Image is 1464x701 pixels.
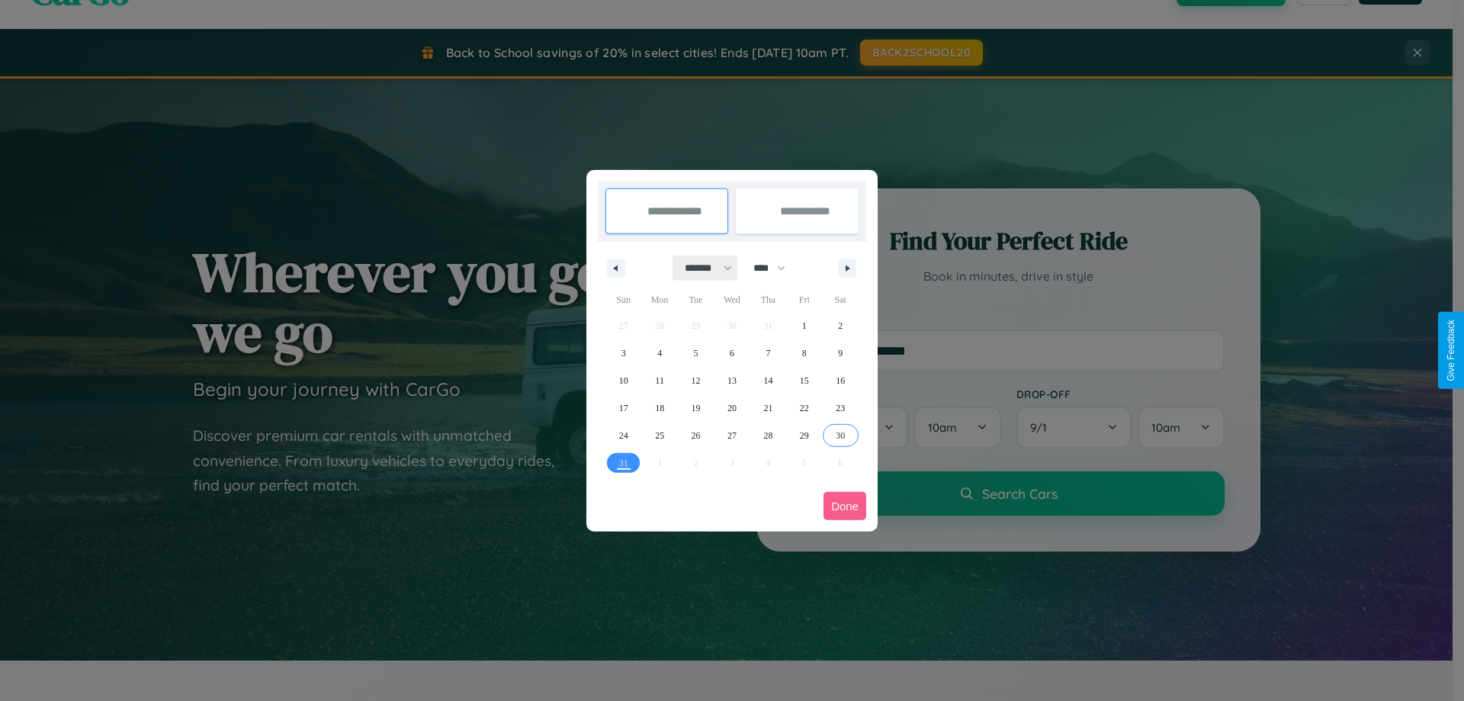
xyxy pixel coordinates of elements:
[730,339,734,367] span: 6
[727,394,737,422] span: 20
[619,367,628,394] span: 10
[786,312,822,339] button: 1
[619,449,628,477] span: 31
[786,422,822,449] button: 29
[655,367,664,394] span: 11
[641,422,677,449] button: 25
[786,288,822,312] span: Fri
[823,312,859,339] button: 2
[714,422,750,449] button: 27
[619,422,628,449] span: 24
[823,339,859,367] button: 9
[802,312,807,339] span: 1
[655,422,664,449] span: 25
[763,394,772,422] span: 21
[605,394,641,422] button: 17
[836,422,845,449] span: 30
[714,339,750,367] button: 6
[657,339,662,367] span: 4
[714,367,750,394] button: 13
[692,367,701,394] span: 12
[641,288,677,312] span: Mon
[786,339,822,367] button: 8
[750,422,786,449] button: 28
[678,394,714,422] button: 19
[692,394,701,422] span: 19
[641,394,677,422] button: 18
[605,288,641,312] span: Sun
[678,367,714,394] button: 12
[692,422,701,449] span: 26
[678,339,714,367] button: 5
[800,367,809,394] span: 15
[655,394,664,422] span: 18
[750,394,786,422] button: 21
[678,288,714,312] span: Tue
[641,339,677,367] button: 4
[823,367,859,394] button: 16
[641,367,677,394] button: 11
[838,339,843,367] span: 9
[678,422,714,449] button: 26
[750,339,786,367] button: 7
[823,394,859,422] button: 23
[605,422,641,449] button: 24
[605,339,641,367] button: 3
[838,312,843,339] span: 2
[763,367,772,394] span: 14
[823,492,866,520] button: Done
[714,394,750,422] button: 20
[605,449,641,477] button: 31
[621,339,626,367] span: 3
[727,367,737,394] span: 13
[694,339,698,367] span: 5
[714,288,750,312] span: Wed
[1446,320,1456,381] div: Give Feedback
[823,288,859,312] span: Sat
[800,394,809,422] span: 22
[750,288,786,312] span: Thu
[605,367,641,394] button: 10
[836,394,845,422] span: 23
[786,394,822,422] button: 22
[750,367,786,394] button: 14
[823,422,859,449] button: 30
[619,394,628,422] span: 17
[766,339,770,367] span: 7
[763,422,772,449] span: 28
[836,367,845,394] span: 16
[802,339,807,367] span: 8
[800,422,809,449] span: 29
[727,422,737,449] span: 27
[786,367,822,394] button: 15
